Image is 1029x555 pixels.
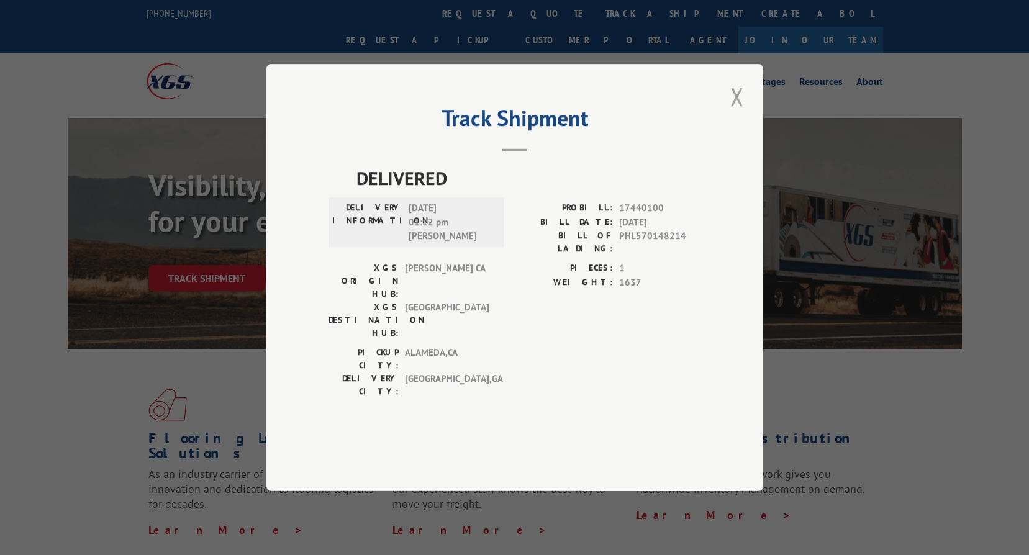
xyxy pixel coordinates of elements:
[515,261,613,276] label: PIECES:
[515,215,613,230] label: BILL DATE:
[727,79,748,114] button: Close modal
[409,201,492,243] span: [DATE] 01:12 pm [PERSON_NAME]
[329,300,399,340] label: XGS DESTINATION HUB:
[356,164,701,192] span: DELIVERED
[405,300,489,340] span: [GEOGRAPHIC_DATA]
[619,201,701,215] span: 17440100
[619,276,701,290] span: 1637
[515,201,613,215] label: PROBILL:
[619,215,701,230] span: [DATE]
[405,372,489,398] span: [GEOGRAPHIC_DATA] , GA
[405,346,489,372] span: ALAMEDA , CA
[515,229,613,255] label: BILL OF LADING:
[329,346,399,372] label: PICKUP CITY:
[329,372,399,398] label: DELIVERY CITY:
[332,201,402,243] label: DELIVERY INFORMATION:
[619,261,701,276] span: 1
[405,261,489,300] span: [PERSON_NAME] CA
[329,261,399,300] label: XGS ORIGIN HUB:
[619,229,701,255] span: PHL570148214
[329,109,701,133] h2: Track Shipment
[515,276,613,290] label: WEIGHT:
